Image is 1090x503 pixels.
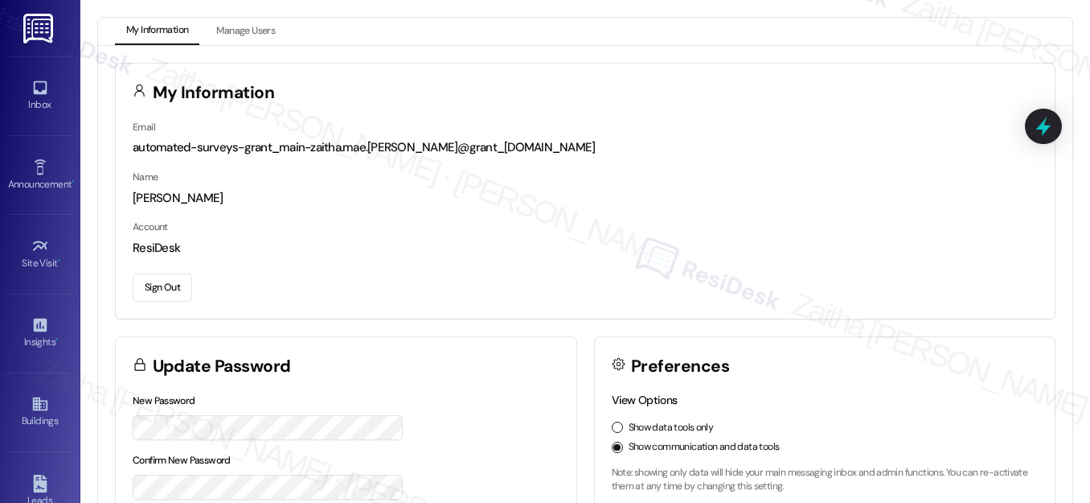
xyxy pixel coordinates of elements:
[58,255,60,266] span: •
[8,233,72,276] a: Site Visit •
[8,390,72,434] a: Buildings
[612,466,1039,494] p: Note: showing only data will hide your main messaging inbox and admin functions. You can re-activ...
[629,440,780,455] label: Show communication and data tools
[133,394,195,407] label: New Password
[133,240,1038,257] div: ResiDesk
[133,171,158,183] label: Name
[133,221,168,233] label: Account
[8,74,72,118] a: Inbox
[133,190,1038,207] div: [PERSON_NAME]
[8,311,72,355] a: Insights •
[72,176,74,188] span: •
[205,18,286,45] button: Manage Users
[55,334,58,345] span: •
[133,454,231,467] label: Confirm New Password
[631,358,729,375] h3: Preferences
[133,274,192,302] button: Sign Out
[629,421,714,435] label: Show data tools only
[153,85,275,101] h3: My Information
[133,139,1038,156] div: automated-surveys-grant_main-zaitha.mae.[PERSON_NAME]@grant_[DOMAIN_NAME]
[133,121,155,134] label: Email
[153,358,291,375] h3: Update Password
[612,393,678,407] label: View Options
[115,18,199,45] button: My Information
[23,14,56,43] img: ResiDesk Logo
